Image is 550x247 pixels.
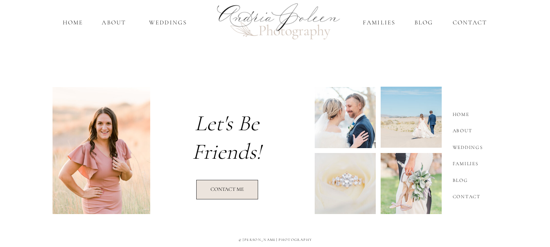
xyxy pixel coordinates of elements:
i: Let's Be Friends! [192,110,261,165]
a: Blog [413,18,435,27]
a: Contact Me [196,186,258,195]
a: About [100,18,128,27]
a: Blog [453,174,487,184]
a: Families [362,18,397,27]
a: Families [453,157,487,167]
a: Contact [451,18,489,27]
a: Weddings [453,141,487,151]
a: home [61,18,85,27]
a: Home [453,108,487,118]
a: About [453,124,487,134]
a: Weddings [144,18,192,27]
a: Contact [453,190,487,200]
